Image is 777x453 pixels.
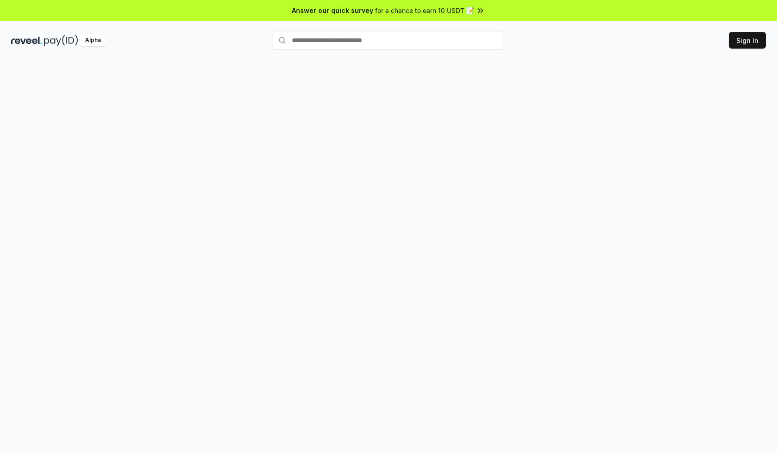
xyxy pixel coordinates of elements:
[375,6,474,15] span: for a chance to earn 10 USDT 📝
[11,35,42,46] img: reveel_dark
[292,6,373,15] span: Answer our quick survey
[44,35,78,46] img: pay_id
[729,32,766,49] button: Sign In
[80,35,106,46] div: Alpha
